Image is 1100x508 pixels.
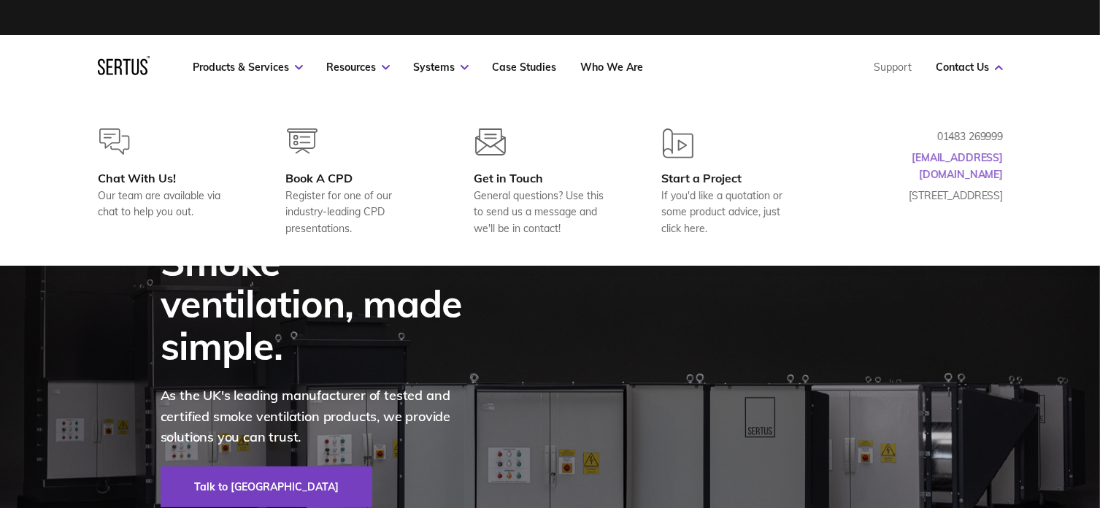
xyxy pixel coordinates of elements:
[936,61,1003,74] a: Contact Us
[661,171,802,185] div: Start a Project
[661,128,802,236] a: Start a ProjectIf you'd like a quotation or some product advice, just click here.
[161,241,482,366] div: Smoke ventilation, made simple.
[98,171,239,185] div: Chat With Us!
[285,171,426,185] div: Book A CPD
[493,61,557,74] a: Case Studies
[857,188,1003,204] p: [STREET_ADDRESS]
[838,339,1100,508] iframe: Chat Widget
[874,61,912,74] a: Support
[161,466,372,507] a: Talk to [GEOGRAPHIC_DATA]
[285,128,426,236] a: Book A CPDRegister for one of our industry-leading CPD presentations.
[327,61,390,74] a: Resources
[98,188,239,220] div: Our team are available via chat to help you out.
[581,61,644,74] a: Who We Are
[98,128,239,236] a: Chat With Us!Our team are available via chat to help you out.
[285,188,426,236] div: Register for one of our industry-leading CPD presentations.
[414,61,469,74] a: Systems
[661,188,802,236] div: If you'd like a quotation or some product advice, just click here.
[193,61,303,74] a: Products & Services
[912,151,1003,180] a: [EMAIL_ADDRESS][DOMAIN_NAME]
[857,128,1003,145] p: 01483 269999
[474,188,615,236] div: General questions? Use this to send us a message and we'll be in contact!
[161,385,482,448] p: As the UK's leading manufacturer of tested and certified smoke ventilation products, we provide s...
[474,128,615,236] a: Get in TouchGeneral questions? Use this to send us a message and we'll be in contact!
[474,171,615,185] div: Get in Touch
